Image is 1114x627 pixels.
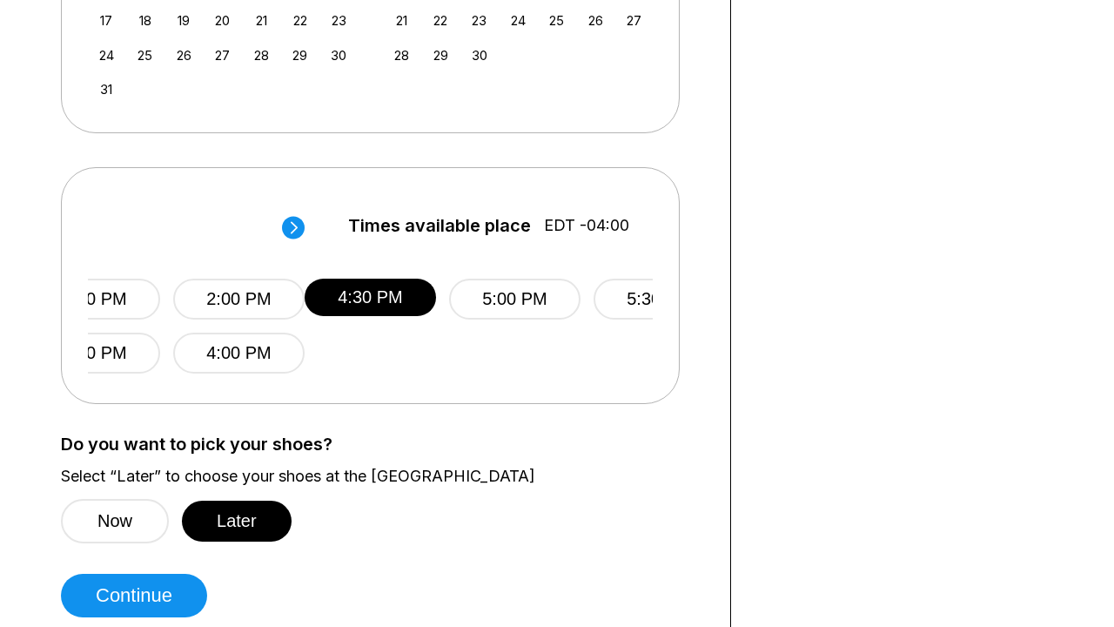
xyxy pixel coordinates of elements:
[327,44,351,67] div: Choose Saturday, August 30th, 2025
[211,44,234,67] div: Choose Wednesday, August 27th, 2025
[182,501,292,542] button: Later
[172,44,196,67] div: Choose Tuesday, August 26th, 2025
[429,9,453,32] div: Choose Monday, September 22nd, 2025
[288,44,312,67] div: Choose Friday, August 29th, 2025
[61,499,169,543] button: Now
[95,9,118,32] div: Choose Sunday, August 17th, 2025
[429,44,453,67] div: Choose Monday, September 29th, 2025
[348,216,531,235] span: Times available place
[29,279,160,320] button: 1:30 PM
[95,78,118,101] div: Choose Sunday, August 31st, 2025
[133,9,157,32] div: Choose Monday, August 18th, 2025
[584,9,607,32] div: Choose Friday, September 26th, 2025
[305,279,436,316] button: 4:30 PM
[545,9,568,32] div: Choose Thursday, September 25th, 2025
[507,9,530,32] div: Choose Wednesday, September 24th, 2025
[390,44,413,67] div: Choose Sunday, September 28th, 2025
[390,9,413,32] div: Choose Sunday, September 21st, 2025
[29,333,160,374] button: 3:30 PM
[467,44,491,67] div: Choose Tuesday, September 30th, 2025
[449,279,580,320] button: 5:00 PM
[327,9,351,32] div: Choose Saturday, August 23rd, 2025
[211,9,234,32] div: Choose Wednesday, August 20th, 2025
[95,44,118,67] div: Choose Sunday, August 24th, 2025
[622,9,646,32] div: Choose Saturday, September 27th, 2025
[173,279,305,320] button: 2:00 PM
[250,9,273,32] div: Choose Thursday, August 21st, 2025
[544,216,629,235] span: EDT -04:00
[288,9,312,32] div: Choose Friday, August 22nd, 2025
[61,467,704,486] label: Select “Later” to choose your shoes at the [GEOGRAPHIC_DATA]
[133,44,157,67] div: Choose Monday, August 25th, 2025
[250,44,273,67] div: Choose Thursday, August 28th, 2025
[61,574,207,617] button: Continue
[61,435,704,454] label: Do you want to pick your shoes?
[467,9,491,32] div: Choose Tuesday, September 23rd, 2025
[173,333,305,374] button: 4:00 PM
[594,279,725,320] button: 5:30 PM
[172,9,196,32] div: Choose Tuesday, August 19th, 2025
